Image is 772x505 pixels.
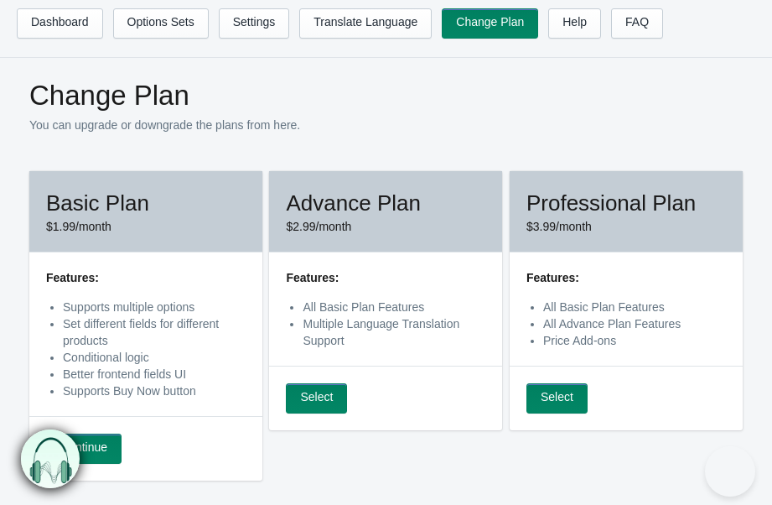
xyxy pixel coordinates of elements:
[46,188,246,218] h2: Basic Plan
[526,271,579,284] strong: Features:
[63,366,246,383] li: Better frontend fields UI
[286,383,347,414] a: Select
[303,299,485,315] li: All Basic Plan Features
[63,349,246,366] li: Conditional logic
[526,188,726,218] h2: Professional Plan
[46,271,99,284] strong: Features:
[219,8,290,39] a: Settings
[286,271,339,284] strong: Features:
[46,220,111,233] span: $1.99/month
[526,220,592,233] span: $3.99/month
[63,383,246,399] li: Supports Buy Now button
[46,434,122,464] a: Continue
[286,220,351,233] span: $2.99/month
[526,383,588,414] a: Select
[548,8,601,39] a: Help
[29,79,743,112] h1: Change Plan
[543,299,726,315] li: All Basic Plan Features
[17,8,103,39] a: Dashboard
[705,446,755,497] iframe: Toggle Customer Support
[21,430,80,488] img: bxm.png
[611,8,663,39] a: FAQ
[29,117,743,133] p: You can upgrade or downgrade the plans from here.
[303,315,485,349] li: Multiple Language Translation Support
[299,8,432,39] a: Translate Language
[63,299,246,315] li: Supports multiple options
[543,332,726,349] li: Price Add-ons
[63,315,246,349] li: Set different fields for different products
[543,315,726,332] li: All Advance Plan Features
[286,188,485,218] h2: Advance Plan
[442,8,538,39] a: Change Plan
[113,8,209,39] a: Options Sets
